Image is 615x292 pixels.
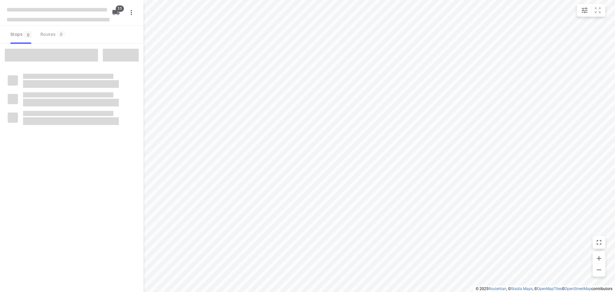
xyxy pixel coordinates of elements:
[577,4,605,17] div: small contained button group
[511,287,533,291] a: Stadia Maps
[537,287,562,291] a: OpenMapTiles
[578,4,591,17] button: Map settings
[565,287,591,291] a: OpenStreetMap
[488,287,506,291] a: Routetitan
[476,287,612,291] li: © 2025 , © , © © contributors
